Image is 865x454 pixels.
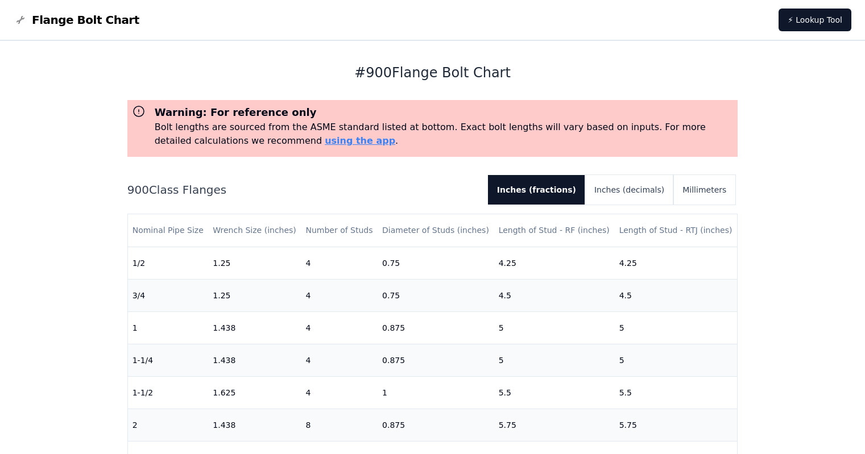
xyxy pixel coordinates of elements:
[615,376,738,409] td: 5.5
[208,214,301,247] th: Wrench Size (inches)
[615,344,738,376] td: 5
[155,105,734,120] h3: Warning: For reference only
[128,279,209,311] td: 3/4
[155,120,734,148] p: Bolt lengths are sourced from the ASME standard listed at bottom. Exact bolt lengths will vary ba...
[32,12,139,28] span: Flange Bolt Chart
[208,311,301,344] td: 1.438
[325,135,395,146] a: using the app
[615,409,738,441] td: 5.75
[378,311,494,344] td: 0.875
[585,175,673,205] button: Inches (decimals)
[378,344,494,376] td: 0.875
[378,214,494,247] th: Diameter of Studs (inches)
[14,12,139,28] a: Flange Bolt Chart LogoFlange Bolt Chart
[494,247,615,279] td: 4.25
[208,376,301,409] td: 1.625
[127,182,479,198] h2: 900 Class Flanges
[494,279,615,311] td: 4.5
[494,214,615,247] th: Length of Stud - RF (inches)
[488,175,585,205] button: Inches (fractions)
[301,311,378,344] td: 4
[615,247,738,279] td: 4.25
[301,376,378,409] td: 4
[494,376,615,409] td: 5.5
[128,247,209,279] td: 1/2
[301,214,378,247] th: Number of Studs
[779,9,851,31] a: ⚡ Lookup Tool
[301,247,378,279] td: 4
[128,311,209,344] td: 1
[301,279,378,311] td: 4
[128,409,209,441] td: 2
[615,279,738,311] td: 4.5
[208,279,301,311] td: 1.25
[673,175,735,205] button: Millimeters
[208,247,301,279] td: 1.25
[378,409,494,441] td: 0.875
[14,13,27,27] img: Flange Bolt Chart Logo
[128,344,209,376] td: 1-1/4
[615,214,738,247] th: Length of Stud - RTJ (inches)
[127,64,738,82] h1: # 900 Flange Bolt Chart
[494,409,615,441] td: 5.75
[301,409,378,441] td: 8
[378,376,494,409] td: 1
[378,279,494,311] td: 0.75
[128,376,209,409] td: 1-1/2
[494,311,615,344] td: 5
[128,214,209,247] th: Nominal Pipe Size
[301,344,378,376] td: 4
[378,247,494,279] td: 0.75
[208,409,301,441] td: 1.438
[208,344,301,376] td: 1.438
[494,344,615,376] td: 5
[615,311,738,344] td: 5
